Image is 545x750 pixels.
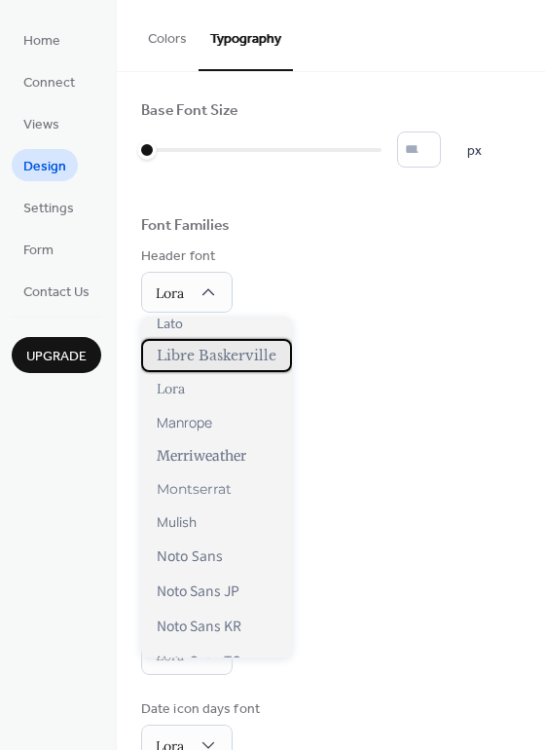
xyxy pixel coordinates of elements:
[23,199,74,219] span: Settings
[156,284,184,302] span: Lora
[157,513,197,531] span: Mulish
[157,315,183,331] span: Lato
[157,546,223,565] span: Noto Sans
[12,65,87,97] a: Connect
[157,347,276,364] span: Libre Baskerville
[157,447,246,465] span: Merriweather
[141,101,237,122] div: Base Font Size
[12,107,71,139] a: Views
[157,581,239,600] span: Noto Sans JP
[12,149,78,181] a: Design
[12,233,65,265] a: Form
[141,699,260,720] div: Date icon days font
[26,347,87,367] span: Upgrade
[23,241,54,261] span: Form
[12,23,72,56] a: Home
[12,337,101,373] button: Upgrade
[23,282,90,303] span: Contact Us
[23,73,75,94] span: Connect
[157,413,212,431] span: Manrope
[157,651,240,670] span: Noto Sans TC
[157,616,241,635] span: Noto Sans KR
[157,380,185,397] span: Lora
[23,31,60,52] span: Home
[12,275,101,307] a: Contact Us
[157,480,232,498] span: Montserrat
[467,141,482,162] span: px
[141,216,230,237] div: Font Families
[23,115,59,135] span: Views
[12,191,86,223] a: Settings
[23,157,66,177] span: Design
[141,246,229,267] div: Header font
